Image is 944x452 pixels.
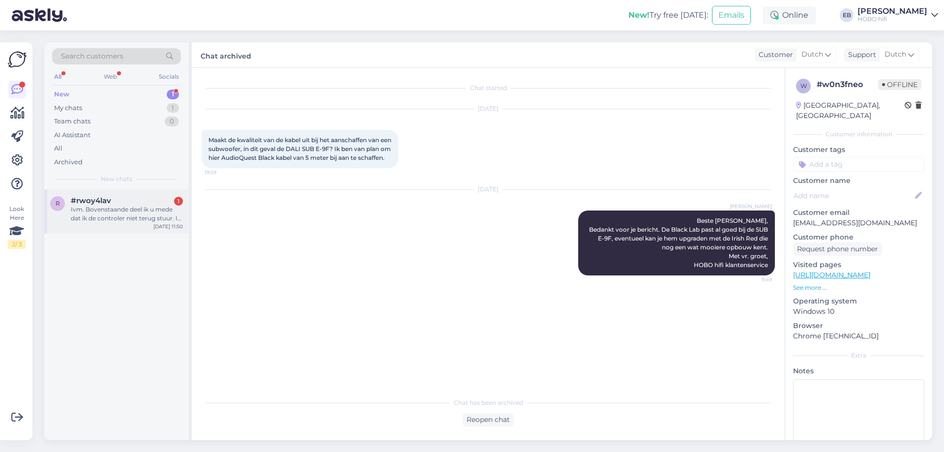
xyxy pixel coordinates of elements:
div: Socials [157,70,181,83]
p: Chrome [TECHNICAL_ID] [793,331,924,341]
div: Customer information [793,130,924,139]
span: #rwoy4lav [71,196,111,205]
p: [EMAIL_ADDRESS][DOMAIN_NAME] [793,218,924,228]
div: 1 [174,197,183,206]
div: EB [840,8,854,22]
span: New chats [101,175,132,183]
p: Notes [793,366,924,376]
div: Reopen chat [463,413,514,426]
div: # w0n3fneo [817,79,878,90]
p: See more ... [793,283,924,292]
div: All [54,144,62,153]
p: Customer email [793,208,924,218]
div: Customer [755,50,793,60]
label: Chat archived [201,48,251,61]
b: New! [628,10,649,20]
div: [DATE] [202,185,775,194]
button: Emails [712,6,751,25]
span: r [56,200,60,207]
span: 19:29 [205,169,241,176]
div: Online [763,6,816,24]
div: Web [102,70,119,83]
div: 1 [167,103,179,113]
div: Look Here [8,205,26,249]
div: Request phone number [793,242,882,256]
span: 9:49 [735,276,772,283]
p: Windows 10 [793,306,924,317]
div: All [52,70,63,83]
img: Askly Logo [8,50,27,69]
div: Team chats [54,117,90,126]
div: [DATE] [202,104,775,113]
div: My chats [54,103,82,113]
span: w [800,82,807,90]
div: New [54,90,69,99]
div: Ivm. Bovenstaande deel ik u mede dat ik de controler niet terug stuur. Ik hou hem zelf en misschi... [71,205,183,223]
a: [URL][DOMAIN_NAME] [793,271,870,279]
div: AI Assistant [54,130,90,140]
div: [DATE] 11:50 [153,223,183,230]
div: HOBO hifi [857,15,927,23]
span: Maakt de kwaliteit van de kabel uit bij het aanschaffen van een subwoofer, in dit geval de DALI S... [208,136,393,161]
span: Chat has been archived [454,398,523,407]
div: 1 [167,90,179,99]
div: Support [844,50,876,60]
div: Archived [54,157,83,167]
p: Browser [793,321,924,331]
input: Add a tag [793,157,924,172]
div: Try free [DATE]: [628,9,708,21]
p: Visited pages [793,260,924,270]
p: Customer phone [793,232,924,242]
span: Search customers [61,51,123,61]
div: 2 / 3 [8,240,26,249]
p: Customer name [793,176,924,186]
span: Dutch [885,49,906,60]
span: [PERSON_NAME] [730,203,772,210]
div: Chat started [202,84,775,92]
div: Extra [793,351,924,360]
span: Dutch [801,49,823,60]
p: Operating system [793,296,924,306]
span: Offline [878,79,921,90]
div: [PERSON_NAME] [857,7,927,15]
a: [PERSON_NAME]HOBO hifi [857,7,938,23]
p: Customer tags [793,145,924,155]
input: Add name [794,190,913,201]
div: [GEOGRAPHIC_DATA], [GEOGRAPHIC_DATA] [796,100,905,121]
div: 0 [165,117,179,126]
